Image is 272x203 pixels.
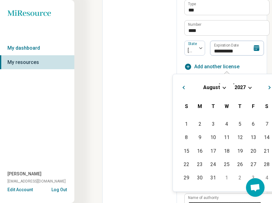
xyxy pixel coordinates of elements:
[207,117,220,131] div: Choose Tuesday, August 3rd, 2027
[233,100,247,113] div: Thursday
[220,158,233,171] div: Choose Wednesday, August 25th, 2027
[203,84,220,90] span: August
[180,144,193,158] div: Choose Sunday, August 15th, 2027
[188,23,201,26] label: Number
[220,100,233,113] div: Wednesday
[247,131,260,144] div: Choose Friday, August 13th, 2027
[207,131,220,144] div: Choose Tuesday, August 10th, 2027
[233,171,247,184] div: Choose Thursday, September 2nd, 2027
[193,144,207,158] div: Choose Monday, August 16th, 2027
[180,117,193,131] div: Choose Sunday, August 1st, 2027
[233,158,247,171] div: Choose Thursday, August 26th, 2027
[193,171,207,184] div: Choose Monday, August 30th, 2027
[220,171,233,184] div: Choose Wednesday, September 1st, 2027
[233,144,247,158] div: Choose Thursday, August 19th, 2027
[180,171,193,184] div: Choose Sunday, August 29th, 2027
[247,144,260,158] div: Choose Friday, August 20th, 2027
[7,178,66,184] span: [EMAIL_ADDRESS][DOMAIN_NAME]
[7,171,42,177] span: [PERSON_NAME]
[207,100,220,113] div: Tuesday
[247,158,260,171] div: Choose Friday, August 27th, 2027
[51,187,67,192] button: Log Out
[233,117,247,131] div: Choose Thursday, August 5th, 2027
[220,117,233,131] div: Choose Wednesday, August 4th, 2027
[247,117,260,131] div: Choose Friday, August 6th, 2027
[178,82,188,92] button: Previous Month
[194,63,239,70] span: Add another license
[207,144,220,158] div: Choose Tuesday, August 17th, 2027
[193,117,207,131] div: Choose Monday, August 2nd, 2027
[180,158,193,171] div: Choose Sunday, August 22nd, 2027
[233,131,247,144] div: Choose Thursday, August 12th, 2027
[193,100,207,113] div: Monday
[180,100,193,113] div: Sunday
[247,171,260,184] div: Choose Friday, September 3rd, 2027
[246,178,265,197] a: Open chat
[188,42,198,46] label: State
[220,144,233,158] div: Choose Wednesday, August 18th, 2027
[188,196,219,200] label: Name of authority
[207,171,220,184] div: Choose Tuesday, August 31st, 2027
[235,84,246,90] span: 2027
[207,158,220,171] div: Choose Tuesday, August 24th, 2027
[184,63,239,70] button: Add another license
[247,100,260,113] div: Friday
[7,187,33,193] button: Edit Account
[180,131,193,144] div: Choose Sunday, August 8th, 2027
[220,131,233,144] div: Choose Wednesday, August 11th, 2027
[193,158,207,171] div: Choose Monday, August 23rd, 2027
[193,131,207,144] div: Choose Monday, August 9th, 2027
[188,2,196,6] label: Type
